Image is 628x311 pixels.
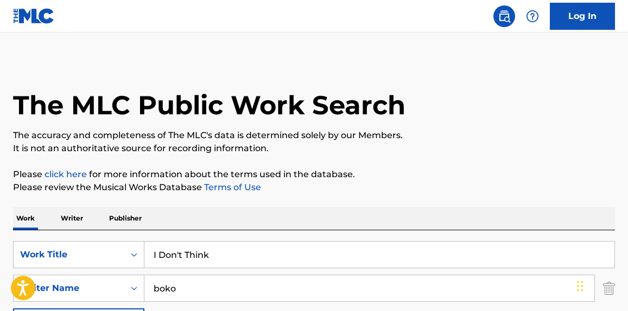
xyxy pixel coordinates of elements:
[522,5,543,27] div: Help
[13,168,615,181] p: Please for more information about the terms used in the database.
[550,3,615,30] a: Log In
[574,259,628,311] iframe: Chat Widget
[13,207,38,230] p: Work
[45,169,87,179] a: click here
[13,8,55,24] img: MLC Logo
[13,181,615,194] p: Please review the Musical Works Database
[20,248,118,261] div: Work Title
[498,10,511,23] img: search
[13,142,615,155] p: It is not an authoritative source for recording information.
[20,282,118,295] div: Writer Name
[577,270,583,302] div: Drag
[106,207,145,230] p: Publisher
[526,10,539,23] img: help
[13,89,405,121] h1: The MLC Public Work Search
[13,129,615,142] p: The accuracy and completeness of The MLC's data is determined solely by our Members.
[58,207,86,230] p: Writer
[493,5,515,27] a: Public Search
[202,182,261,192] a: Terms of Use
